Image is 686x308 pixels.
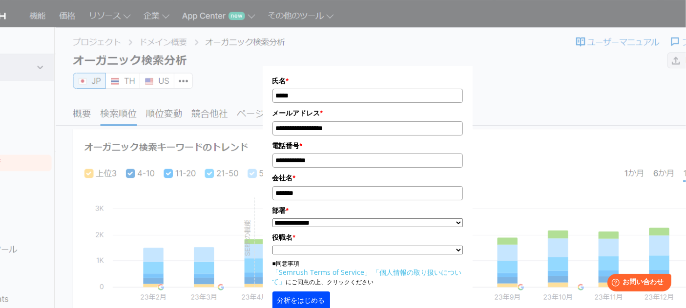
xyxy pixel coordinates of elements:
label: 役職名 [272,232,463,243]
label: 部署 [272,205,463,216]
a: 「個人情報の取り扱いについて」 [272,268,462,286]
p: ■同意事項 にご同意の上、クリックください [272,259,463,287]
label: メールアドレス [272,108,463,118]
label: 氏名 [272,76,463,86]
label: 会社名 [272,173,463,183]
a: 「Semrush Terms of Service」 [272,268,372,277]
label: 電話番号 [272,140,463,151]
iframe: Help widget launcher [599,270,675,297]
